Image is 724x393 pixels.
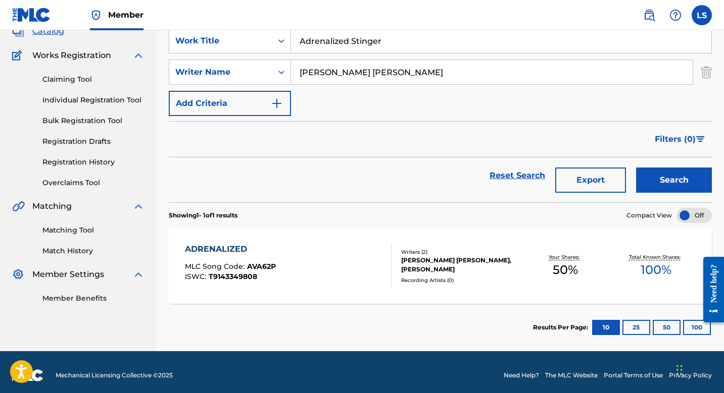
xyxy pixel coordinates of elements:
[185,272,209,281] span: ISWC :
[247,262,276,271] span: AVA62P
[655,133,696,145] span: Filters ( 0 )
[271,97,283,109] img: 9d2ae6d4665cec9f34b9.svg
[32,268,104,280] span: Member Settings
[42,74,144,85] a: Claiming Tool
[175,35,266,47] div: Work Title
[169,28,712,202] form: Search Form
[185,262,247,271] span: MLC Song Code :
[485,164,550,187] a: Reset Search
[669,9,682,21] img: help
[175,66,266,78] div: Writer Name
[108,9,143,21] span: Member
[169,228,712,304] a: ADRENALIZEDMLC Song Code:AVA62PISWC:T9143349808Writers (2)[PERSON_NAME] [PERSON_NAME], [PERSON_NA...
[555,167,626,193] button: Export
[673,345,724,393] iframe: Chat Widget
[549,253,582,261] p: Your Shares:
[42,246,144,256] a: Match History
[604,371,663,380] a: Portal Terms of Use
[649,127,712,152] button: Filters (0)
[641,261,671,279] span: 100 %
[42,178,144,188] a: Overclaims Tool
[401,276,520,284] div: Recording Artists ( 0 )
[401,256,520,274] div: [PERSON_NAME] [PERSON_NAME], [PERSON_NAME]
[622,320,650,335] button: 25
[553,261,578,279] span: 50 %
[169,91,291,116] button: Add Criteria
[545,371,598,380] a: The MLC Website
[12,200,25,212] img: Matching
[701,60,712,85] img: Delete Criterion
[592,320,620,335] button: 10
[32,49,111,62] span: Works Registration
[132,200,144,212] img: expand
[504,371,539,380] a: Need Help?
[653,320,681,335] button: 50
[42,293,144,304] a: Member Benefits
[12,8,51,22] img: MLC Logo
[42,95,144,105] a: Individual Registration Tool
[692,5,712,25] div: User Menu
[639,5,659,25] a: Public Search
[90,9,102,21] img: Top Rightsholder
[626,211,672,220] span: Compact View
[12,25,24,37] img: Catalog
[683,320,711,335] button: 100
[169,211,237,220] p: Showing 1 - 1 of 1 results
[209,272,257,281] span: T9143349808
[12,49,25,62] img: Works Registration
[643,9,655,21] img: search
[696,249,724,330] iframe: Resource Center
[665,5,686,25] div: Help
[12,25,64,37] a: CatalogCatalog
[42,116,144,126] a: Bulk Registration Tool
[32,25,64,37] span: Catalog
[696,136,705,142] img: filter
[12,268,24,280] img: Member Settings
[185,243,276,255] div: ADRENALIZED
[42,225,144,236] a: Matching Tool
[636,167,712,193] button: Search
[42,136,144,147] a: Registration Drafts
[677,355,683,385] div: Drag
[401,248,520,256] div: Writers ( 2 )
[132,268,144,280] img: expand
[42,157,144,167] a: Registration History
[533,323,591,332] p: Results Per Page:
[629,253,683,261] p: Total Known Shares:
[669,371,712,380] a: Privacy Policy
[56,371,173,380] span: Mechanical Licensing Collective © 2025
[132,49,144,62] img: expand
[32,200,72,212] span: Matching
